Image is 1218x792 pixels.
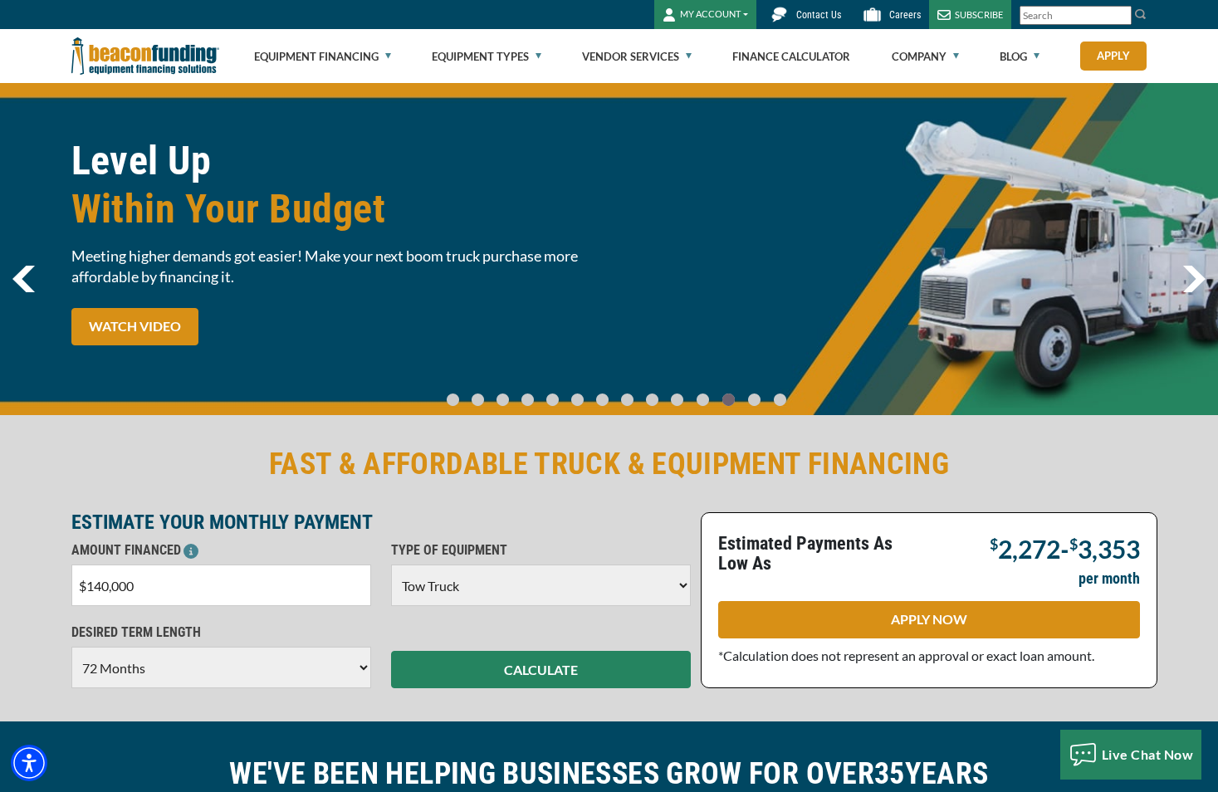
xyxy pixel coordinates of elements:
a: Go To Slide 7 [618,393,638,407]
img: Left Navigator [12,266,35,292]
img: Beacon Funding Corporation logo [71,29,219,83]
span: 3,353 [1078,534,1140,564]
span: $ [990,535,998,553]
a: WATCH VIDEO [71,308,198,345]
a: Vendor Services [582,30,692,83]
span: Within Your Budget [71,185,599,233]
span: Contact Us [796,9,841,21]
a: previous [12,266,35,292]
p: Estimated Payments As Low As [718,534,919,574]
a: Go To Slide 1 [468,393,488,407]
a: Go To Slide 10 [692,393,713,407]
a: Go To Slide 13 [770,393,790,407]
a: Go To Slide 6 [593,393,613,407]
a: Go To Slide 0 [443,393,463,407]
span: *Calculation does not represent an approval or exact loan amount. [718,648,1094,663]
button: Live Chat Now [1060,730,1202,780]
a: Clear search text [1114,9,1128,22]
img: Search [1134,7,1147,21]
input: Search [1020,6,1132,25]
span: 2,272 [998,534,1060,564]
button: CALCULATE [391,651,691,688]
span: $ [1069,535,1078,553]
a: Apply [1080,42,1147,71]
span: 35 [874,756,905,791]
p: per month [1079,569,1140,589]
input: $ [71,565,371,606]
a: APPLY NOW [718,601,1140,638]
a: Finance Calculator [732,30,850,83]
h2: FAST & AFFORDABLE TRUCK & EQUIPMENT FINANCING [71,445,1147,483]
h1: Level Up [71,137,599,233]
a: Equipment Types [432,30,541,83]
p: DESIRED TERM LENGTH [71,623,371,643]
a: Go To Slide 2 [493,393,513,407]
a: Company [892,30,959,83]
a: next [1182,266,1206,292]
a: Go To Slide 9 [668,393,687,407]
a: Go To Slide 12 [744,393,765,407]
span: Live Chat Now [1102,746,1194,762]
span: Meeting higher demands got easier! Make your next boom truck purchase more affordable by financin... [71,246,599,287]
span: Careers [889,9,921,21]
p: - [990,534,1140,560]
p: TYPE OF EQUIPMENT [391,540,691,560]
a: Go To Slide 5 [568,393,588,407]
a: Go To Slide 4 [543,393,563,407]
p: ESTIMATE YOUR MONTHLY PAYMENT [71,512,691,532]
img: Right Navigator [1182,266,1206,292]
a: Equipment Financing [254,30,391,83]
div: Accessibility Menu [11,745,47,781]
p: AMOUNT FINANCED [71,540,371,560]
a: Go To Slide 11 [718,393,739,407]
a: Blog [1000,30,1039,83]
a: Go To Slide 3 [518,393,538,407]
a: Go To Slide 8 [643,393,663,407]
